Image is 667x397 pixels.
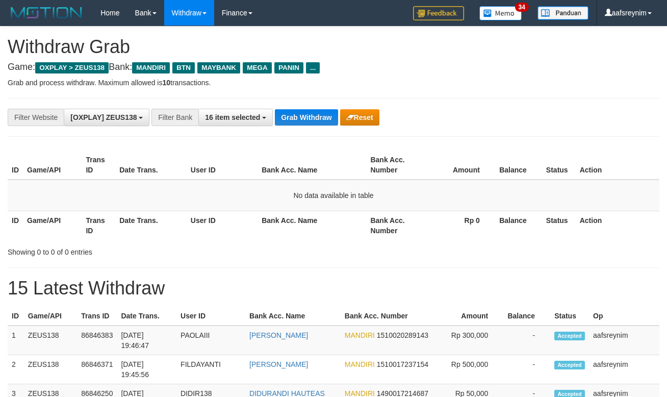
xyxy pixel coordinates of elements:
span: OXPLAY > ZEUS138 [35,62,109,73]
button: 16 item selected [198,109,273,126]
img: panduan.png [537,6,588,20]
button: [OXPLAY] ZEUS138 [64,109,149,126]
td: - [503,355,550,384]
h1: Withdraw Grab [8,37,659,57]
th: Bank Acc. Number [341,307,439,326]
td: ZEUS138 [24,355,77,384]
td: [DATE] 19:45:56 [117,355,176,384]
span: Accepted [554,361,585,369]
td: No data available in table [8,180,659,211]
img: Feedback.jpg [413,6,464,20]
span: MAYBANK [197,62,240,73]
th: Rp 0 [425,211,495,240]
img: Button%20Memo.svg [479,6,522,20]
span: MANDIRI [345,331,375,339]
td: 2 [8,355,24,384]
th: Action [576,211,659,240]
th: Bank Acc. Name [245,307,341,326]
img: MOTION_logo.png [8,5,85,20]
td: aafsreynim [589,326,659,355]
td: Rp 500,000 [439,355,504,384]
th: User ID [187,211,258,240]
th: Balance [503,307,550,326]
th: Amount [425,151,495,180]
div: Filter Bank [151,109,198,126]
span: Copy 1510020289143 to clipboard [377,331,428,339]
th: Trans ID [77,307,117,326]
span: [OXPLAY] ZEUS138 [70,113,137,121]
span: ... [306,62,320,73]
th: Game/API [24,307,77,326]
span: Accepted [554,332,585,340]
th: Date Trans. [117,307,176,326]
span: MANDIRI [132,62,170,73]
th: Game/API [23,211,82,240]
td: 86846371 [77,355,117,384]
th: Status [542,151,576,180]
td: PAOLAIII [176,326,245,355]
div: Filter Website [8,109,64,126]
h1: 15 Latest Withdraw [8,278,659,299]
th: Bank Acc. Name [258,211,366,240]
th: ID [8,211,23,240]
h4: Game: Bank: [8,62,659,72]
th: ID [8,307,24,326]
td: - [503,326,550,355]
th: Balance [495,151,542,180]
th: Op [589,307,659,326]
th: Trans ID [82,151,115,180]
button: Reset [340,109,379,126]
th: Balance [495,211,542,240]
th: Trans ID [82,211,115,240]
td: FILDAYANTI [176,355,245,384]
td: [DATE] 19:46:47 [117,326,176,355]
th: Status [550,307,589,326]
span: BTN [172,62,195,73]
span: MEGA [243,62,272,73]
a: [PERSON_NAME] [249,360,308,368]
td: Rp 300,000 [439,326,504,355]
th: Bank Acc. Number [366,211,425,240]
span: PANIN [274,62,303,73]
p: Grab and process withdraw. Maximum allowed is transactions. [8,78,659,88]
th: User ID [187,151,258,180]
td: ZEUS138 [24,326,77,355]
td: 1 [8,326,24,355]
strong: 10 [162,79,170,87]
div: Showing 0 to 0 of 0 entries [8,243,270,257]
th: Bank Acc. Name [258,151,366,180]
span: MANDIRI [345,360,375,368]
td: aafsreynim [589,355,659,384]
th: Status [542,211,576,240]
th: User ID [176,307,245,326]
th: Action [576,151,659,180]
th: Bank Acc. Number [366,151,425,180]
th: Game/API [23,151,82,180]
th: Date Trans. [115,211,187,240]
th: ID [8,151,23,180]
th: Amount [439,307,504,326]
span: Copy 1510017237154 to clipboard [377,360,428,368]
span: 16 item selected [205,113,260,121]
td: 86846383 [77,326,117,355]
a: [PERSON_NAME] [249,331,308,339]
button: Grab Withdraw [275,109,338,126]
span: 34 [515,3,529,12]
th: Date Trans. [115,151,187,180]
